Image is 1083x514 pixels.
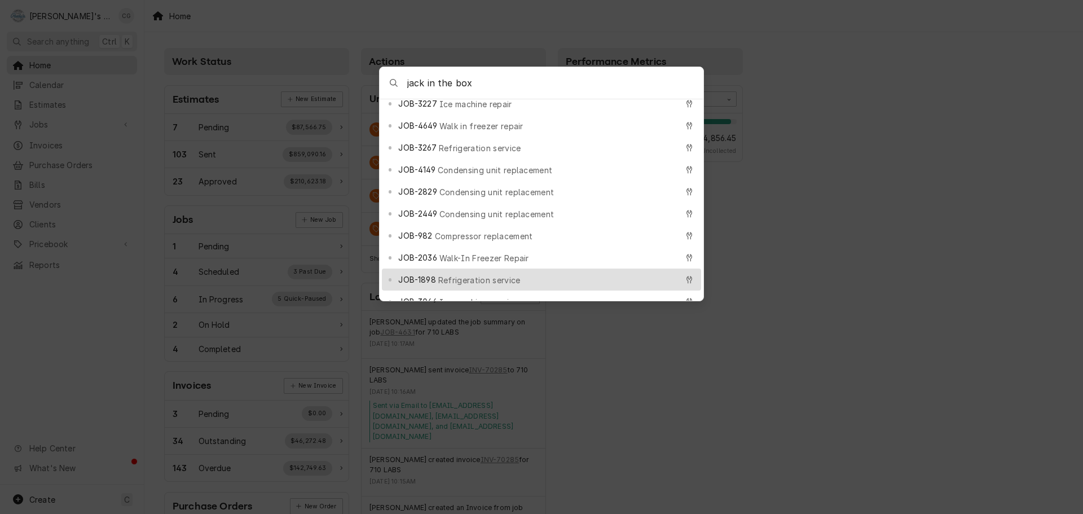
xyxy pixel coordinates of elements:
[398,208,437,219] span: JOB-2449
[398,186,437,197] span: JOB-2829
[439,186,554,198] span: Condensing unit replacement
[439,252,529,264] span: Walk-In Freezer Repair
[435,230,533,242] span: Compressor replacement
[439,142,521,154] span: Refrigeration service
[398,164,435,175] span: JOB-4149
[439,208,554,220] span: Condensing unit replacement
[398,252,437,263] span: JOB-2036
[398,230,432,241] span: JOB-982
[438,164,553,176] span: Condensing unit replacement
[398,296,437,307] span: JOB-3066
[398,98,437,109] span: JOB-3227
[398,120,437,131] span: JOB-4649
[379,67,704,301] div: Global Command Menu
[407,67,703,99] input: Search anything
[439,120,523,132] span: Walk in freezer repair
[398,142,436,153] span: JOB-3267
[398,274,435,285] span: JOB-1898
[439,98,512,110] span: Ice machine repair
[439,296,512,308] span: Ice machine repair
[438,274,521,286] span: Refrigeration service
